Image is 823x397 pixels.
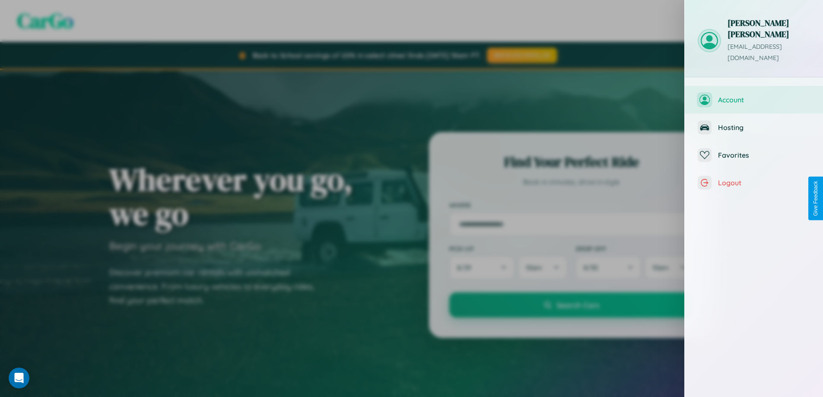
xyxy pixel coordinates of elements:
span: Favorites [718,151,810,159]
span: Account [718,95,810,104]
span: Logout [718,178,810,187]
div: Open Intercom Messenger [9,368,29,388]
h3: [PERSON_NAME] [PERSON_NAME] [728,17,810,40]
p: [EMAIL_ADDRESS][DOMAIN_NAME] [728,41,810,64]
button: Logout [685,169,823,197]
div: Give Feedback [813,181,819,216]
button: Account [685,86,823,114]
span: Hosting [718,123,810,132]
button: Hosting [685,114,823,141]
button: Favorites [685,141,823,169]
